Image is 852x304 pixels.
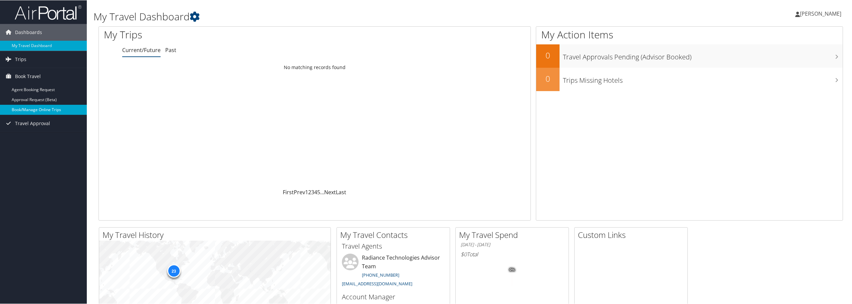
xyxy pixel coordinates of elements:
[536,44,843,67] a: 0Travel Approvals Pending (Advisor Booked)
[795,3,848,23] a: [PERSON_NAME]
[122,46,161,53] a: Current/Future
[339,253,448,289] li: Radiance Technologies Advisor Team
[800,10,841,17] span: [PERSON_NAME]
[308,188,311,196] a: 2
[165,46,176,53] a: Past
[563,49,843,61] h3: Travel Approvals Pending (Advisor Booked)
[536,67,843,91] a: 0Trips Missing Hotels
[336,188,346,196] a: Last
[102,229,331,240] h2: My Travel History
[509,268,515,272] tspan: 0%
[15,4,81,20] img: airportal-logo.png
[536,27,843,41] h1: My Action Items
[294,188,305,196] a: Prev
[314,188,317,196] a: 4
[15,51,26,67] span: Trips
[342,241,445,251] h3: Travel Agents
[563,72,843,85] h3: Trips Missing Hotels
[324,188,336,196] a: Next
[461,250,564,258] h6: Total
[283,188,294,196] a: First
[536,73,560,84] h2: 0
[15,115,50,131] span: Travel Approval
[305,188,308,196] a: 1
[93,9,597,23] h1: My Travel Dashboard
[362,272,399,278] a: [PHONE_NUMBER]
[15,68,41,84] span: Book Travel
[311,188,314,196] a: 3
[99,61,530,73] td: No matching records found
[340,229,450,240] h2: My Travel Contacts
[578,229,687,240] h2: Custom Links
[459,229,569,240] h2: My Travel Spend
[461,241,564,248] h6: [DATE] - [DATE]
[342,292,445,301] h3: Account Manager
[167,264,180,277] div: 23
[317,188,320,196] a: 5
[461,250,467,258] span: $0
[320,188,324,196] span: …
[536,49,560,61] h2: 0
[104,27,346,41] h1: My Trips
[342,280,412,286] a: [EMAIL_ADDRESS][DOMAIN_NAME]
[15,24,42,40] span: Dashboards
